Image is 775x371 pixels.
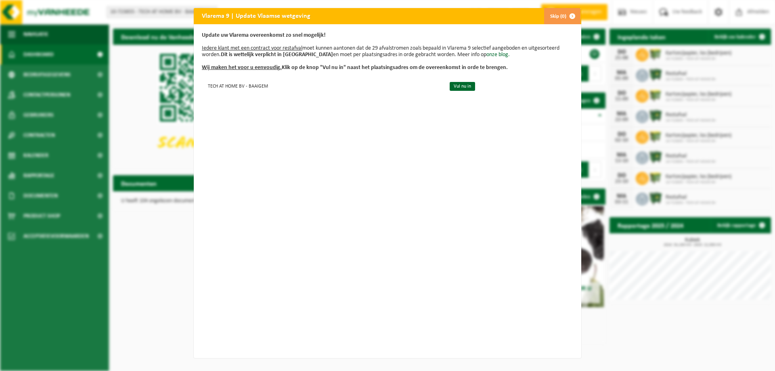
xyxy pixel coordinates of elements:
td: TECH AT HOME BV - BAAIGEM [202,79,443,92]
b: Dit is wettelijk verplicht in [GEOGRAPHIC_DATA] [221,52,333,58]
b: Update uw Vlarema overeenkomst zo snel mogelijk! [202,32,326,38]
u: Wij maken het voor u eenvoudig. [202,65,282,71]
b: Klik op de knop "Vul nu in" naast het plaatsingsadres om de overeenkomst in orde te brengen. [202,65,508,71]
h2: Vlarema 9 | Update Vlaamse wetgeving [194,8,318,23]
u: Iedere klant met een contract voor restafval [202,45,302,51]
a: Vul nu in [450,82,475,91]
button: Skip (0) [544,8,580,24]
a: onze blog. [486,52,510,58]
p: moet kunnen aantonen dat de 29 afvalstromen zoals bepaald in Vlarema 9 selectief aangeboden en ui... [202,32,573,71]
